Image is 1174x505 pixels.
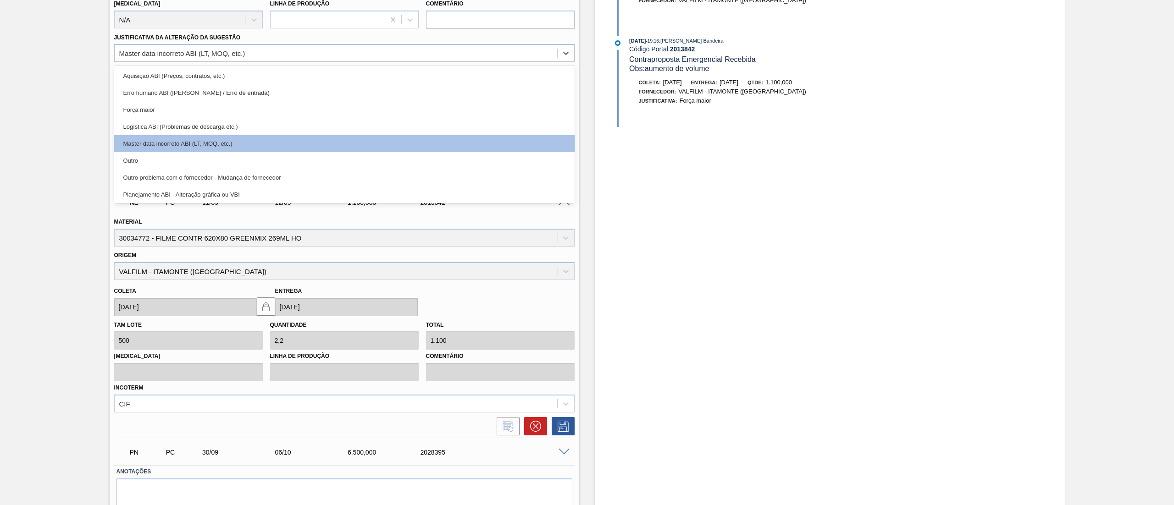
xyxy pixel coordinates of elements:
[520,417,547,435] div: Cancelar pedido
[615,40,620,46] img: atual
[114,186,575,203] div: Planejamento ABI - Alteração gráfica ou VBI
[260,301,271,312] img: locked
[164,449,203,456] div: Pedido de Compra
[200,449,283,456] div: 30/09/2025
[116,465,572,478] label: Anotações
[114,384,144,391] label: Incoterm
[418,449,501,456] div: 2028395
[748,80,763,85] span: Qtde:
[114,101,575,118] div: Força maior
[270,0,330,7] label: Linha de Produção
[114,219,142,225] label: Material
[275,288,302,294] label: Entrega
[114,0,161,7] label: [MEDICAL_DATA]
[114,135,575,152] div: Master data incorreto ABI (LT, MOQ, etc.)
[547,417,575,435] div: Salvar Pedido
[114,252,137,258] label: Origem
[114,118,575,135] div: Logística ABI (Problemas de descarga etc.)
[270,350,419,363] label: Linha de Produção
[629,38,646,44] span: [DATE]
[130,449,165,456] p: PN
[127,442,167,462] div: Pedido em Negociação
[119,49,245,57] div: Master data incorreto ABI (LT, MOQ, etc.)
[270,322,307,328] label: Quantidade
[629,65,709,72] span: Obs: aumento de volume
[272,449,355,456] div: 06/10/2025
[663,79,682,86] span: [DATE]
[114,64,575,77] label: Observações
[679,97,711,104] span: Força maior
[426,322,444,328] label: Total
[639,80,661,85] span: Coleta:
[114,298,257,316] input: dd/mm/yyyy
[114,350,263,363] label: [MEDICAL_DATA]
[639,89,676,94] span: Fornecedor:
[345,449,428,456] div: 6.500,000
[119,400,130,407] div: CIF
[691,80,717,85] span: Entrega:
[275,298,418,316] input: dd/mm/yyyy
[639,98,677,104] span: Justificativa:
[765,79,792,86] span: 1.100,000
[670,45,695,53] strong: 2013842
[257,297,275,316] button: locked
[678,88,806,95] span: VALFILM - ITAMONTE ([GEOGRAPHIC_DATA])
[492,417,520,435] div: Informar alteração no pedido
[659,38,724,44] span: : [PERSON_NAME] Bandeira
[114,322,142,328] label: Tam lote
[114,67,575,84] div: Aquisição ABI (Preços, contratos, etc.)
[426,350,575,363] label: Comentário
[114,34,241,41] label: Justificativa da Alteração da Sugestão
[114,84,575,101] div: Erro humano ABI ([PERSON_NAME] / Erro de entrada)
[720,79,738,86] span: [DATE]
[114,152,575,169] div: Outro
[629,45,847,53] div: Código Portal:
[114,169,575,186] div: Outro problema com o fornecedor - Mudança de fornecedor
[114,288,136,294] label: Coleta
[646,38,659,44] span: - 19:16
[629,55,756,63] span: Contraproposta Emergencial Recebida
